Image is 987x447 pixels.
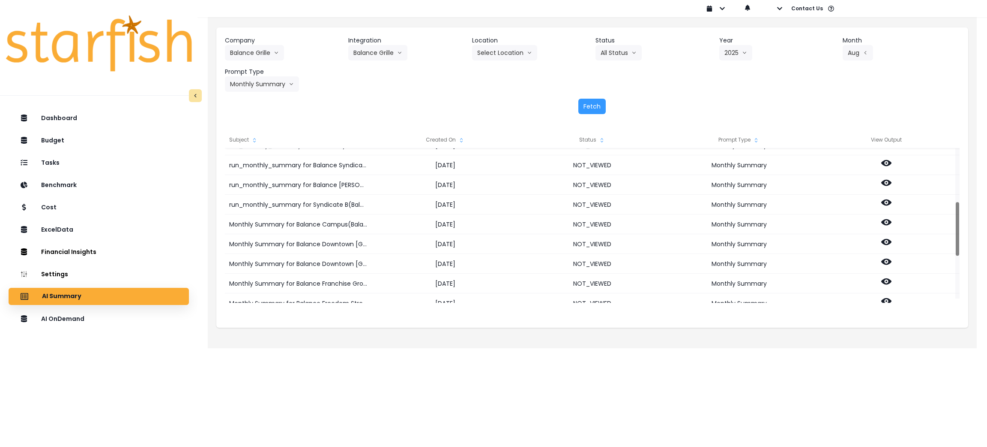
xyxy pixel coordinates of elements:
[41,115,77,122] p: Dashboard
[578,99,606,114] button: Fetch
[372,214,519,234] div: [DATE]
[753,137,760,144] svg: sort
[666,234,813,254] div: Monthly Summary
[719,45,752,60] button: 2025arrow down line
[9,176,189,193] button: Benchmark
[225,214,371,234] div: Monthly Summary for Balance Campus(Balance Grille) for [DATE]
[9,288,189,305] button: AI Summary
[372,175,519,195] div: [DATE]
[519,274,666,293] div: NOT_VIEWED
[372,131,519,148] div: Created On
[598,137,605,144] svg: sort
[225,67,342,76] header: Prompt Type
[9,266,189,283] button: Settings
[9,243,189,260] button: Financial Insights
[527,48,532,57] svg: arrow down line
[42,293,81,300] p: AI Summary
[9,109,189,127] button: Dashboard
[843,36,960,45] header: Month
[348,36,465,45] header: Integration
[289,80,294,88] svg: arrow down line
[666,274,813,293] div: Monthly Summary
[225,274,371,293] div: Monthly Summary for Balance Franchise Group(Balance Grille) for [DATE]
[9,221,189,238] button: ExcelData
[472,45,537,60] button: Select Locationarrow down line
[843,45,873,60] button: Augarrow left line
[9,199,189,216] button: Cost
[519,155,666,175] div: NOT_VIEWED
[666,155,813,175] div: Monthly Summary
[41,159,60,166] p: Tasks
[225,36,342,45] header: Company
[813,131,960,148] div: View Output
[372,195,519,214] div: [DATE]
[372,293,519,313] div: [DATE]
[225,76,299,92] button: Monthly Summaryarrow down line
[595,45,642,60] button: All Statusarrow down line
[666,293,813,313] div: Monthly Summary
[225,293,371,313] div: Monthly Summary for Balance Freedom Street Arvada(Balance Grille) for [DATE]
[519,214,666,234] div: NOT_VIEWED
[372,234,519,254] div: [DATE]
[519,131,666,148] div: Status
[225,254,371,274] div: Monthly Summary for Balance Downtown [GEOGRAPHIC_DATA](Balance Grille) for [DATE]
[41,226,73,233] p: ExcelData
[274,48,279,57] svg: arrow down line
[631,48,637,57] svg: arrow down line
[225,45,284,60] button: Balance Grillearrow down line
[225,234,371,254] div: Monthly Summary for Balance Downtown [GEOGRAPHIC_DATA](Balance Grille) for [DATE]
[9,310,189,327] button: AI OnDemand
[519,195,666,214] div: NOT_VIEWED
[372,274,519,293] div: [DATE]
[666,131,813,148] div: Prompt Type
[666,254,813,274] div: Monthly Summary
[595,36,712,45] header: Status
[458,137,465,144] svg: sort
[41,315,84,323] p: AI OnDemand
[472,36,589,45] header: Location
[225,175,371,195] div: run_monthly_summary for Balance [PERSON_NAME](Balance Grille) for [DATE]
[41,181,77,189] p: Benchmark
[372,155,519,175] div: [DATE]
[863,48,868,57] svg: arrow left line
[719,36,836,45] header: Year
[225,155,371,175] div: run_monthly_summary for Balance Syndicated(Balance Grille) for [DATE]
[348,45,407,60] button: Balance Grillearrow down line
[666,214,813,234] div: Monthly Summary
[9,132,189,149] button: Budget
[666,175,813,195] div: Monthly Summary
[225,195,371,214] div: run_monthly_summary for Syndicate B(Balance Grille) for [DATE]
[519,254,666,274] div: NOT_VIEWED
[225,131,371,148] div: Subject
[9,154,189,171] button: Tasks
[41,204,57,211] p: Cost
[519,293,666,313] div: NOT_VIEWED
[666,195,813,214] div: Monthly Summary
[519,234,666,254] div: NOT_VIEWED
[519,175,666,195] div: NOT_VIEWED
[41,137,64,144] p: Budget
[742,48,747,57] svg: arrow down line
[372,254,519,274] div: [DATE]
[251,137,258,144] svg: sort
[397,48,402,57] svg: arrow down line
